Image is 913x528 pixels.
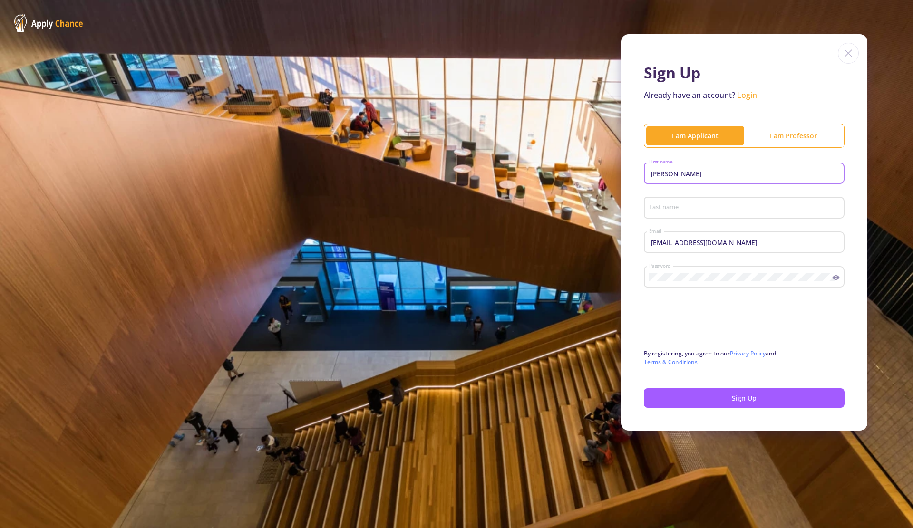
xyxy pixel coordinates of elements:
p: Already have an account? [644,89,845,101]
button: Sign Up [644,388,845,408]
img: ApplyChance Logo [14,14,83,32]
p: By registering, you agree to our and [644,349,845,366]
img: close icon [838,43,859,64]
div: I am Applicant [646,131,744,141]
a: Privacy Policy [730,349,766,357]
h1: Sign Up [644,64,845,82]
div: I am Professor [744,131,842,141]
a: Login [737,90,757,100]
a: Terms & Conditions [644,358,698,366]
iframe: reCAPTCHA [644,305,788,342]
